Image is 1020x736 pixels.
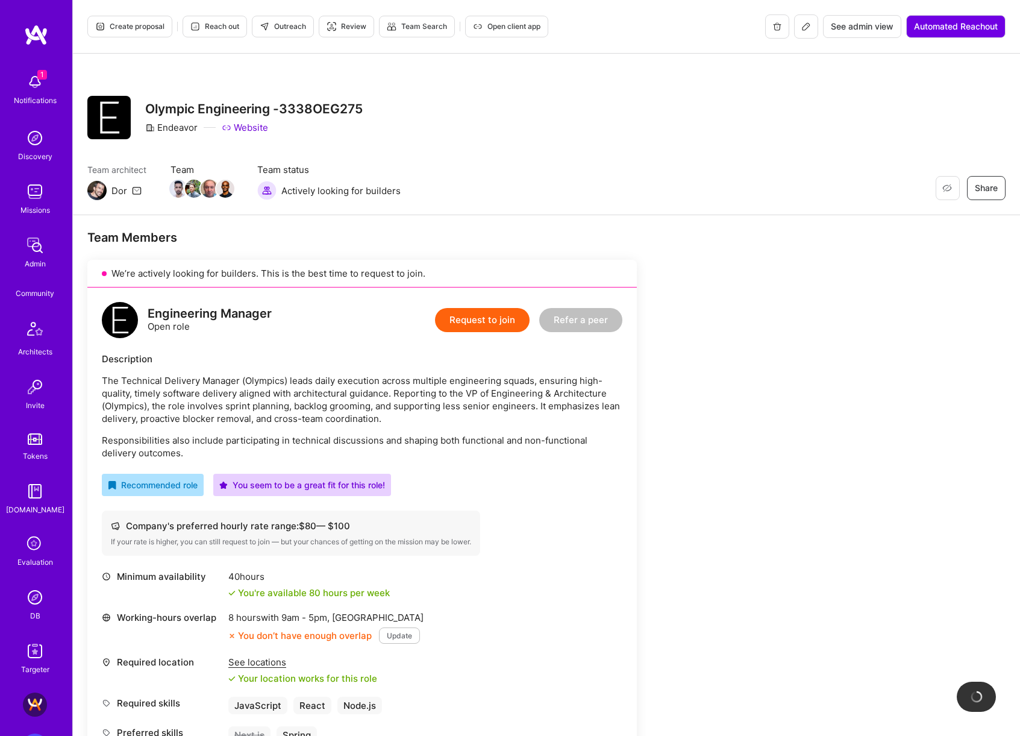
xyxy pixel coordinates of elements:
div: Targeter [21,663,49,676]
img: Team Member Avatar [201,180,219,198]
div: You seem to be a great fit for this role! [219,479,385,491]
i: icon World [102,613,111,622]
button: Refer a peer [539,308,622,332]
button: Open client app [465,16,548,37]
span: 1 [37,70,47,80]
p: Responsibilities also include participating in technical discussions and shaping both functional ... [102,434,622,459]
div: Community [16,287,54,300]
i: icon CompanyGray [145,123,155,133]
div: Required location [102,656,222,668]
div: 40 hours [228,570,390,583]
div: Your location works for this role [228,672,377,685]
img: logo [102,302,138,338]
div: If your rate is higher, you can still request to join — but your chances of getting on the missio... [111,537,471,547]
i: icon CloseOrange [228,632,236,640]
img: tokens [28,433,42,445]
div: Tokens [23,450,48,462]
div: Endeavor [145,121,198,134]
div: Node.js [337,697,382,714]
div: Discovery [18,150,52,163]
span: Team [171,163,233,176]
div: Required skills [102,697,222,709]
span: 9am - 5pm , [279,612,332,623]
i: icon Proposal [95,22,105,31]
div: 8 hours with [GEOGRAPHIC_DATA] [228,611,424,624]
a: Team Member Avatar [186,178,202,199]
span: Automated Reachout [914,20,998,33]
i: icon Cash [111,521,120,530]
i: icon EyeClosed [942,183,952,193]
div: Open role [148,307,272,333]
img: bell [23,70,47,94]
img: guide book [23,479,47,503]
div: Missions [20,204,50,216]
img: discovery [23,126,47,150]
div: DB [30,609,40,622]
button: Reach out [183,16,247,37]
i: icon Check [228,675,236,682]
button: Team Search [379,16,455,37]
i: icon Clock [102,572,111,581]
span: Share [975,182,998,194]
img: Actively looking for builders [257,181,277,200]
div: Team Members [87,230,637,245]
div: Dor [111,184,127,197]
img: Architects [20,316,49,345]
img: Team Architect [87,181,107,200]
i: icon Location [102,658,111,667]
a: Team Member Avatar [202,178,217,199]
img: Invite [23,375,47,399]
span: See admin view [831,20,893,33]
button: Share [967,176,1006,200]
span: Review [327,21,366,32]
img: logo [24,24,48,46]
span: Team architect [87,163,146,176]
div: Company's preferred hourly rate range: $ 80 — $ 100 [111,520,471,532]
img: loading [968,689,984,705]
div: [DOMAIN_NAME] [6,503,64,516]
img: Skill Targeter [23,639,47,663]
i: icon SelectionTeam [23,533,46,556]
i: icon Check [228,590,236,597]
div: Working-hours overlap [102,611,222,624]
div: Invite [26,399,45,412]
img: Team Member Avatar [185,180,203,198]
button: Review [319,16,374,37]
div: You're available 80 hours per week [228,587,390,599]
i: icon RecommendedBadge [108,481,116,489]
img: teamwork [23,180,47,204]
a: Team Member Avatar [171,178,186,199]
img: Company Logo [87,96,131,139]
div: Notifications [14,94,57,107]
img: Team Member Avatar [169,180,187,198]
div: You don’t have enough overlap [228,629,372,642]
div: Description [102,353,622,365]
button: Create proposal [87,16,172,37]
div: JavaScript [228,697,287,714]
img: Team Member Avatar [216,180,234,198]
i: icon Tag [102,699,111,708]
p: The Technical Delivery Manager (Olympics) leads daily execution across multiple engineering squad... [102,374,622,425]
h3: Olympic Engineering -3338OEG275 [145,101,363,116]
div: Architects [18,345,52,358]
div: We’re actively looking for builders. This is the best time to request to join. [87,260,637,288]
div: Admin [25,257,46,270]
button: Automated Reachout [906,15,1006,38]
span: Open client app [473,21,540,32]
div: Recommended role [108,479,198,491]
div: See locations [228,656,377,668]
button: See admin view [823,15,901,38]
a: Team Member Avatar [217,178,233,199]
span: Team Search [387,21,447,32]
img: admin teamwork [23,233,47,257]
a: A.Team: AIR [20,693,50,717]
button: Request to join [435,308,530,332]
span: Reach out [190,21,239,32]
div: React [293,697,331,714]
i: icon PurpleStar [219,481,228,489]
span: Actively looking for builders [281,184,401,197]
div: Engineering Manager [148,307,272,320]
img: Admin Search [23,585,47,609]
i: icon Mail [132,186,142,195]
div: Minimum availability [102,570,222,583]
